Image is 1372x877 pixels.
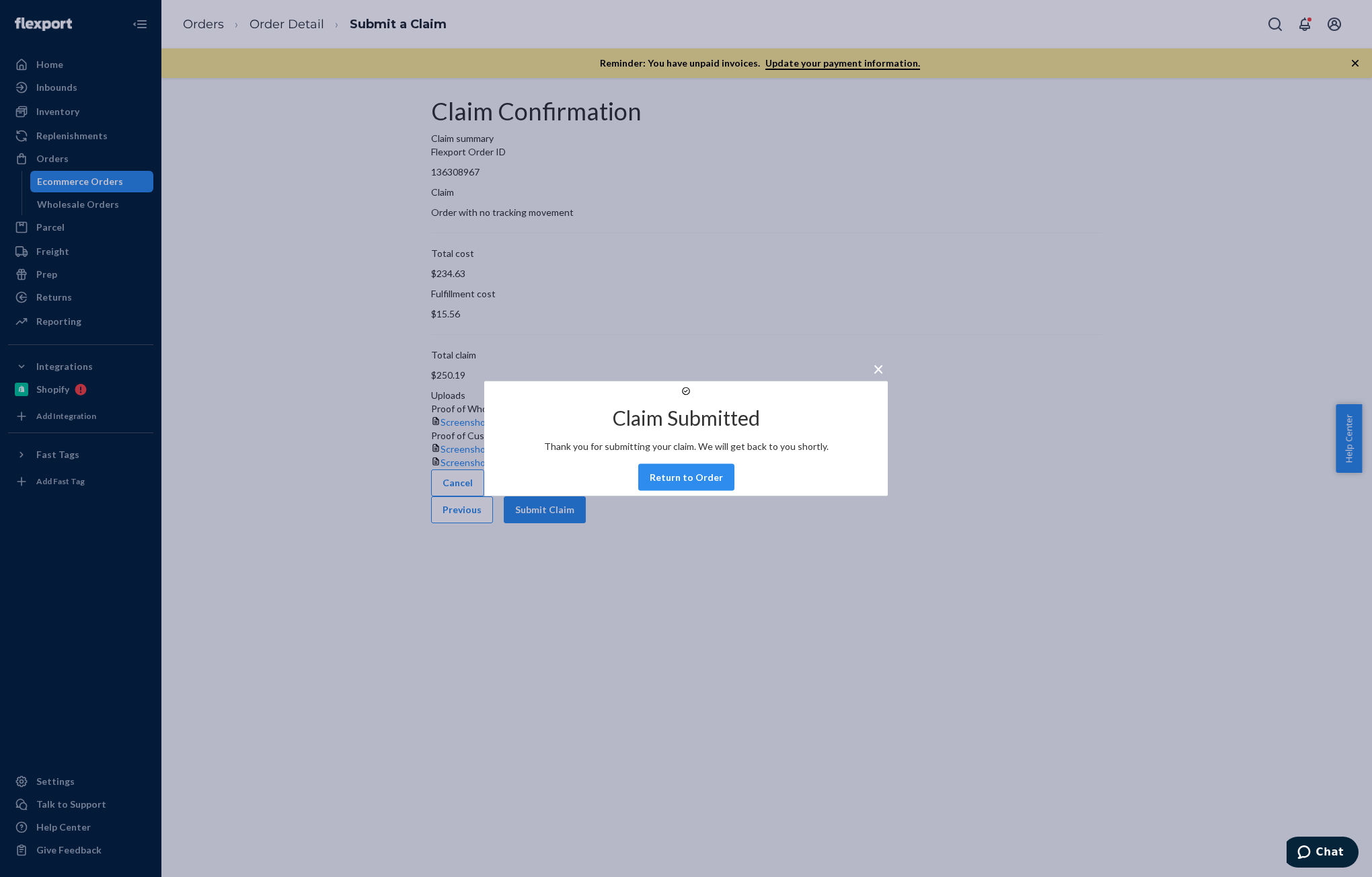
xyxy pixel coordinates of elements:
p: Thank you for submitting your claim. We will get back to you shortly. [544,440,829,453]
h2: Claim Submitted [613,407,760,429]
button: Return to Order [638,464,734,491]
iframe: Opens a widget where you can chat to one of our agents [1287,837,1359,870]
span: × [873,357,884,380]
